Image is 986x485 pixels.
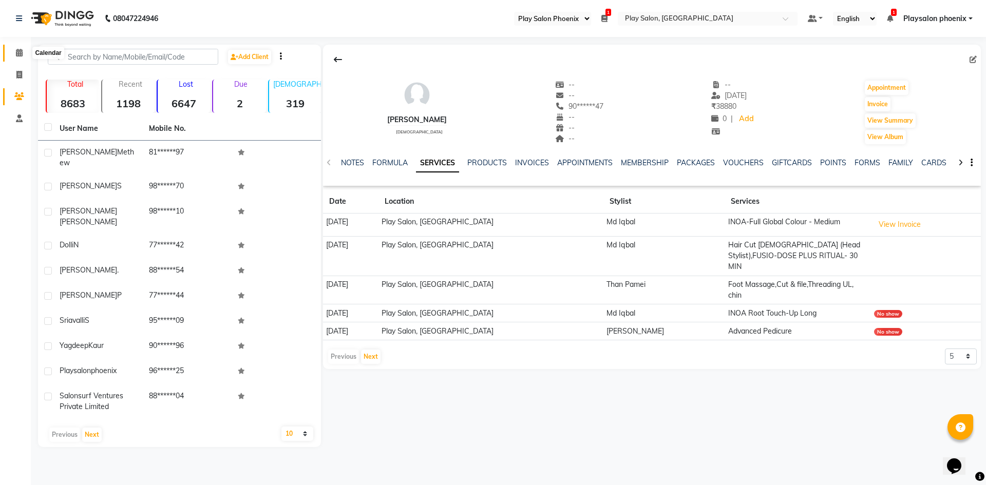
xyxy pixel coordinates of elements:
span: -- [555,91,575,100]
span: | [731,113,733,124]
span: Playsalon phoenix [903,13,966,24]
a: POINTS [820,158,846,167]
button: Appointment [865,81,908,95]
span: -- [555,123,575,132]
div: No show [874,328,902,336]
a: FORMULA [372,158,408,167]
span: [PERSON_NAME] [60,265,117,275]
span: [PERSON_NAME] [60,147,117,157]
span: -- [555,134,575,143]
span: ₹ [711,102,716,111]
span: Playsalon [60,366,91,375]
a: FAMILY [888,158,913,167]
td: [DATE] [323,276,378,304]
td: Advanced Pedicure [725,322,871,340]
span: -- [555,112,575,122]
button: Next [82,428,102,442]
span: phoenix [91,366,117,375]
td: Play Salon, [GEOGRAPHIC_DATA] [378,236,603,276]
input: Search by Name/Mobile/Email/Code [48,49,218,65]
span: 1 [605,9,611,16]
p: Total [51,80,99,89]
td: Md Iqbal [603,304,725,322]
span: 0 [711,114,727,123]
a: GIFTCARDS [772,158,812,167]
span: Dolli [60,240,73,249]
td: Foot Massage,Cut & file,Threading UL, chin [725,276,871,304]
a: MEMBERSHIP [621,158,669,167]
span: -- [555,80,575,89]
th: Date [323,190,378,214]
a: APPOINTMENTS [557,158,613,167]
td: Hair Cut [DEMOGRAPHIC_DATA] (Head Stylist),FUSIO-DOSE PLUS RITUAL- 30 MIN [725,236,871,276]
th: Services [725,190,871,214]
td: Play Salon, [GEOGRAPHIC_DATA] [378,276,603,304]
span: [PERSON_NAME] [60,181,117,190]
a: Add Client [228,50,271,64]
a: INVOICES [515,158,549,167]
span: 1 [891,9,897,16]
span: p [117,290,122,300]
span: S [85,316,89,325]
a: SERVICES [416,154,459,172]
td: Play Salon, [GEOGRAPHIC_DATA] [378,304,603,322]
span: N [73,240,79,249]
img: logo [26,4,97,33]
div: No show [874,310,902,318]
span: [PERSON_NAME] [60,290,117,300]
a: 1 [601,14,608,23]
strong: 319 [269,97,321,110]
a: CARDS [921,158,946,167]
td: Md Iqbal [603,214,725,237]
th: User Name [53,117,143,141]
div: Calendar [32,47,64,59]
span: Salonsurf Ventures Private Limited [60,391,123,411]
td: Md Iqbal [603,236,725,276]
td: Play Salon, [GEOGRAPHIC_DATA] [378,214,603,237]
span: Kaur [88,341,104,350]
a: 1 [887,14,893,23]
span: Yagdeep [60,341,88,350]
td: [DATE] [323,304,378,322]
p: Lost [162,80,210,89]
td: INOA Root Touch-Up Long [725,304,871,322]
button: View Invoice [874,217,925,232]
td: [PERSON_NAME] [603,322,725,340]
a: NOTES [341,158,364,167]
button: View Album [865,130,906,144]
th: Mobile No. [143,117,232,141]
p: Recent [106,80,155,89]
button: Invoice [865,97,890,111]
span: [PERSON_NAME] [60,217,117,226]
button: Next [361,350,381,364]
strong: 6647 [158,97,210,110]
th: Stylist [603,190,725,214]
a: PACKAGES [677,158,715,167]
strong: 1198 [102,97,155,110]
b: 08047224946 [113,4,158,33]
a: FORMS [855,158,880,167]
td: [DATE] [323,214,378,237]
td: Than Pamei [603,276,725,304]
img: avatar [402,80,432,110]
td: Play Salon, [GEOGRAPHIC_DATA] [378,322,603,340]
button: View Summary [865,113,916,128]
span: Sriavalli [60,316,85,325]
th: Location [378,190,603,214]
a: PRODUCTS [467,158,507,167]
span: [PERSON_NAME] [60,206,117,216]
p: Due [215,80,266,89]
strong: 8683 [47,97,99,110]
span: [DEMOGRAPHIC_DATA] [396,129,443,134]
div: Back to Client [327,50,349,69]
iframe: chat widget [943,444,976,475]
p: [DEMOGRAPHIC_DATA] [273,80,321,89]
a: Add [737,112,755,126]
span: [DATE] [711,91,747,100]
span: . [117,265,119,275]
td: [DATE] [323,236,378,276]
span: S [117,181,122,190]
strong: 2 [213,97,266,110]
td: INOA-Full Global Colour - Medium [725,214,871,237]
a: VOUCHERS [723,158,764,167]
